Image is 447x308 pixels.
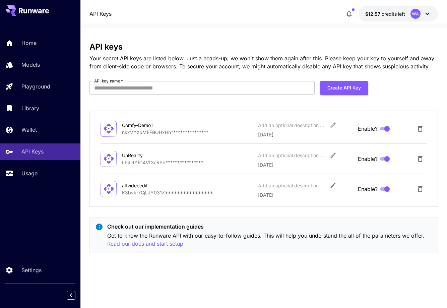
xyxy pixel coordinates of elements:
[358,125,378,133] span: Enable?
[258,152,325,159] div: Add an optional description or comment
[327,149,339,161] button: Edit
[358,185,378,193] span: Enable?
[258,182,325,189] div: Add an optional description or comment
[359,6,438,21] button: $12.56695WA
[107,223,432,231] p: Check out our implementation guides
[89,10,112,18] a: API Keys
[21,61,40,69] p: Models
[89,54,438,70] p: Your secret API keys are listed below. Just a heads-up, we won't show them again after this. Plea...
[258,131,353,138] p: [DATE]
[258,191,353,198] p: [DATE]
[258,122,325,129] div: Add an optional description or comment
[21,266,42,274] p: Settings
[94,78,123,84] label: API key name
[410,9,421,19] div: WA
[89,42,438,52] h3: API keys
[327,179,339,191] button: Edit
[21,169,38,177] p: Usage
[21,126,37,134] p: Wallet
[72,289,80,301] div: Collapse sidebar
[21,82,50,90] p: Playground
[320,81,368,95] button: Create API Key
[365,11,382,17] span: $12.57
[413,122,427,135] button: Delete API Key
[413,152,427,166] button: Delete API Key
[122,122,189,129] div: Comfy-Demo1
[413,182,427,196] button: Delete API Key
[107,232,432,248] p: Get to know the Runware API with our easy-to-follow guides. This will help you understand the all...
[358,155,378,163] span: Enable?
[258,161,353,168] p: [DATE]
[21,147,44,156] p: API Keys
[122,152,189,159] div: UnReality
[21,104,39,112] p: Library
[21,39,37,47] p: Home
[89,10,112,18] nav: breadcrumb
[382,11,405,17] span: credits left
[327,119,339,131] button: Edit
[107,240,183,248] button: Read our docs and start setup
[67,291,75,300] button: Collapse sidebar
[365,10,405,17] div: $12.56695
[122,182,189,189] div: altvideoedit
